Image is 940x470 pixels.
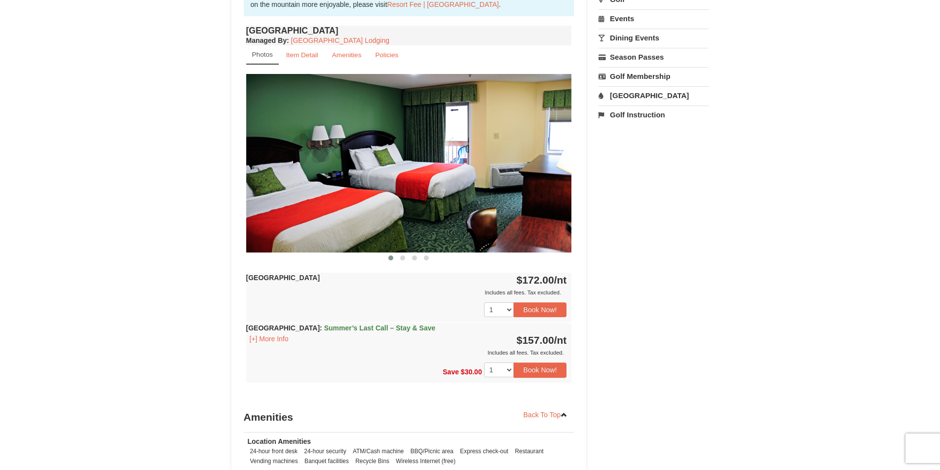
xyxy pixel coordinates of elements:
[387,0,499,8] a: Resort Fee | [GEOGRAPHIC_DATA]
[301,446,348,456] li: 24-hour security
[554,274,567,286] span: /nt
[554,334,567,346] span: /nt
[517,407,574,422] a: Back To Top
[393,456,458,466] li: Wireless Internet (free)
[408,446,456,456] li: BBQ/Picnic area
[248,446,301,456] li: 24-hour front desk
[244,407,574,427] h3: Amenities
[246,45,279,65] a: Photos
[252,51,273,58] small: Photos
[246,74,572,252] img: 18876286-41-233aa5f3.jpg
[599,9,709,28] a: Events
[286,51,318,59] small: Item Detail
[320,324,322,332] span: :
[369,45,405,65] a: Policies
[350,446,407,456] li: ATM/Cash machine
[599,67,709,85] a: Golf Membership
[324,324,436,332] span: Summer’s Last Call – Stay & Save
[291,36,389,44] a: [GEOGRAPHIC_DATA] Lodging
[353,456,392,466] li: Recycle Bins
[246,36,287,44] span: Managed By
[246,333,292,344] button: [+] More Info
[517,274,567,286] strong: $172.00
[246,348,567,358] div: Includes all fees. Tax excluded.
[599,29,709,47] a: Dining Events
[246,36,289,44] strong: :
[246,274,320,282] strong: [GEOGRAPHIC_DATA]
[514,302,567,317] button: Book Now!
[599,86,709,105] a: [GEOGRAPHIC_DATA]
[280,45,325,65] a: Item Detail
[512,446,546,456] li: Restaurant
[248,437,311,445] strong: Location Amenities
[302,456,351,466] li: Banquet facilities
[514,362,567,377] button: Book Now!
[248,456,301,466] li: Vending machines
[246,288,567,297] div: Includes all fees. Tax excluded.
[443,368,459,376] span: Save
[517,334,554,346] span: $157.00
[246,324,436,332] strong: [GEOGRAPHIC_DATA]
[332,51,362,59] small: Amenities
[599,48,709,66] a: Season Passes
[246,26,572,36] h4: [GEOGRAPHIC_DATA]
[599,106,709,124] a: Golf Instruction
[461,368,482,376] span: $30.00
[326,45,368,65] a: Amenities
[457,446,511,456] li: Express check-out
[375,51,398,59] small: Policies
